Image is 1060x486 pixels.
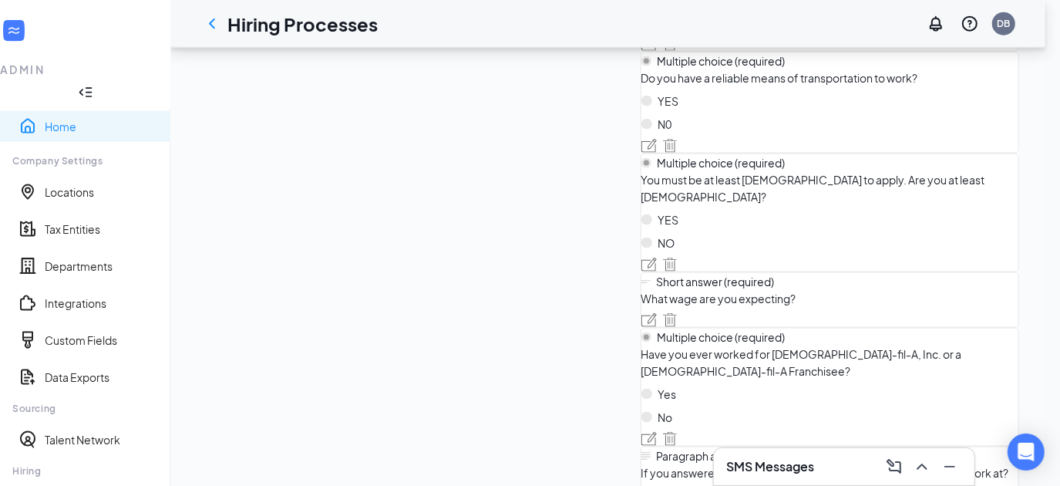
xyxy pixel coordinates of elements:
[641,171,1018,205] span: You must be at least [DEMOGRAPHIC_DATA] to apply. Are you at least [DEMOGRAPHIC_DATA]?
[882,454,907,479] button: ComposeMessage
[941,457,959,476] svg: Minimize
[658,154,786,171] div: Multiple choice (required)
[658,235,675,251] span: NO
[726,458,814,475] h3: SMS Messages
[1008,434,1045,471] div: Open Intercom Messenger
[641,464,1009,481] span: If you answered YES, which [DEMOGRAPHIC_DATA]-fil-A did you work at?
[657,447,797,464] div: Paragraph answer (optional)
[6,23,22,39] svg: WorkstreamLogo
[45,432,158,447] a: Talent Network
[45,295,158,311] a: Integrations
[658,116,672,133] span: N0
[658,409,673,426] span: No
[657,273,775,290] div: Short answer (required)
[885,457,904,476] svg: ComposeMessage
[658,93,679,110] span: YES
[658,329,786,346] div: Multiple choice (required)
[937,454,962,479] button: Minimize
[641,290,796,307] span: What wage are you expecting?
[45,258,158,274] a: Departments
[927,15,945,33] svg: Notifications
[12,402,157,415] div: Sourcing
[913,457,931,476] svg: ChevronUp
[227,11,378,37] h1: Hiring Processes
[658,386,677,403] span: Yes
[12,154,157,167] div: Company Settings
[45,370,158,385] a: Data Exports
[12,464,157,478] div: Hiring
[45,119,158,134] a: Home
[641,69,918,86] span: Do you have a reliable means of transportation to work?
[45,184,158,200] a: Locations
[203,15,221,33] svg: ChevronLeft
[910,454,934,479] button: ChevronUp
[641,346,1018,380] span: Have you ever worked for [DEMOGRAPHIC_DATA]-fil-A, Inc. or a [DEMOGRAPHIC_DATA]-fil-A Franchisee?
[45,221,158,237] a: Tax Entities
[45,332,158,348] a: Custom Fields
[658,211,679,228] span: YES
[961,15,979,33] svg: QuestionInfo
[658,52,786,69] div: Multiple choice (required)
[998,17,1011,30] div: DB
[78,85,93,100] svg: Collapse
